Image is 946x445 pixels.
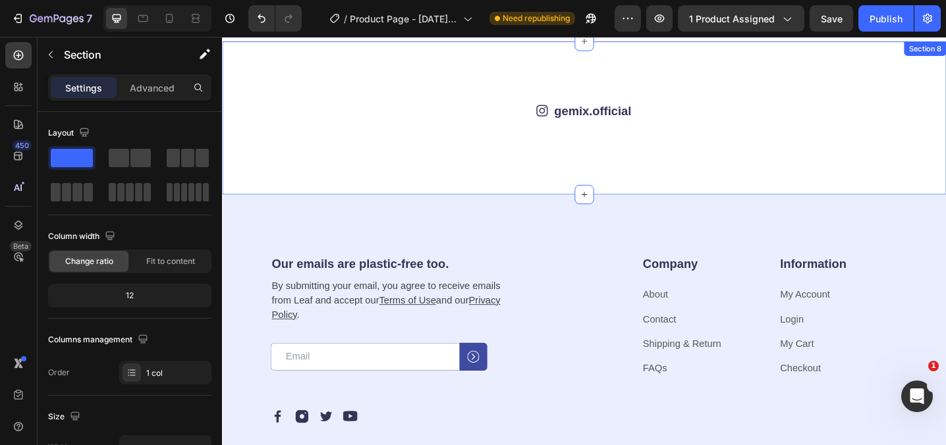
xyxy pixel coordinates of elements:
[503,13,570,24] span: Need republishing
[48,331,151,349] div: Columns management
[48,367,70,379] div: Order
[678,5,804,32] button: 1 product assigned
[810,5,853,32] button: Save
[105,406,121,422] img: Alt Image
[13,140,32,151] div: 450
[64,47,172,63] p: Section
[79,406,95,422] img: Alt Image
[459,275,487,286] a: About
[48,408,83,426] div: Size
[10,241,32,251] div: Beta
[48,228,118,246] div: Column width
[5,5,98,32] button: 7
[362,73,447,88] a: gemix.official
[130,81,175,95] p: Advanced
[609,275,664,286] a: My Account
[350,12,458,26] span: Product Page - [DATE] 12:11:17
[65,81,102,95] p: Settings
[689,12,775,26] span: 1 product assigned
[870,12,903,26] div: Publish
[222,37,946,445] iframe: To enrich screen reader interactions, please activate Accessibility in Grammarly extension settings
[928,361,939,371] span: 1
[171,282,233,293] a: Terms of Use
[51,286,209,305] div: 12
[65,255,113,267] span: Change ratio
[132,406,148,422] img: Alt Image
[609,302,635,313] a: Login
[459,355,486,367] a: FAQs
[146,367,208,379] div: 1 col
[53,334,259,364] input: Email
[821,13,843,24] span: Save
[459,239,587,256] p: Company
[54,264,318,311] p: By submitting your email, you agree to receive emails from Leaf and accept our and our .
[53,238,320,257] h2: Our emails are plastic-free too.
[609,239,737,256] p: Information
[459,329,545,340] a: Shipping & Return
[459,302,495,313] a: Contact
[248,5,302,32] div: Undo/Redo
[53,406,69,422] img: Alt Image
[747,7,788,18] div: Section 8
[86,11,92,26] p: 7
[858,5,914,32] button: Publish
[901,380,933,412] iframe: Intercom live chat
[146,255,195,267] span: Fit to content
[609,329,646,340] a: My Cart
[54,282,304,309] a: Privacy Policy
[609,355,654,367] a: Checkout
[344,12,347,26] span: /
[48,124,92,142] div: Layout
